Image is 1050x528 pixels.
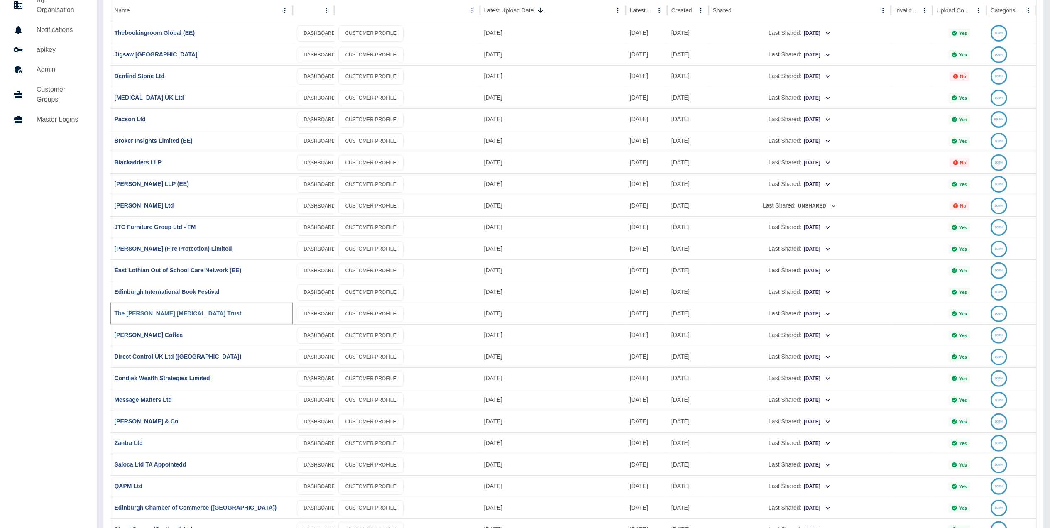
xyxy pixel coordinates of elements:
div: 04 Jul 2023 [667,475,709,497]
a: CUSTOMER PROFILE [338,176,404,193]
div: 04 Jul 2023 [667,44,709,65]
div: 30 Aug 2025 [626,65,667,87]
a: CUSTOMER PROFILE [338,284,404,301]
text: 100% [995,225,1003,229]
a: Condies Wealth Strategies Limited [115,375,210,381]
button: Shared column menu [877,5,889,16]
a: CUSTOMER PROFILE [338,479,404,495]
a: DASHBOARD [297,112,343,128]
button: Created column menu [695,5,707,16]
a: DASHBOARD [297,457,343,473]
a: CUSTOMER PROFILE [338,241,404,257]
div: 12 Feb 2024 [667,22,709,44]
button: Sort [535,5,546,16]
button: Latest Upload Date column menu [612,5,624,16]
button: Upload Complete column menu [973,5,984,16]
button: column menu [321,5,332,16]
div: 19 Feb 2025 [667,238,709,259]
p: Yes [959,419,967,424]
div: Last Shared: [713,303,887,324]
a: DASHBOARD [297,241,343,257]
button: [DATE] [803,502,831,515]
div: 07 Oct 2025 [480,130,626,152]
a: Notifications [7,20,90,40]
div: Last Shared: [713,174,887,195]
div: 01 Oct 2025 [626,130,667,152]
div: 04 Jul 2023 [667,281,709,303]
div: 30 Apr 2024 [667,152,709,173]
button: [DATE] [803,329,831,342]
button: [DATE] [803,264,831,277]
div: 04 Jul 2023 [667,108,709,130]
button: [DATE] [803,92,831,105]
text: 100% [995,333,1003,337]
h5: Customer Groups [37,85,83,105]
a: CUSTOMER PROFILE [338,414,404,430]
button: [DATE] [803,437,831,450]
button: Latest Usage column menu [653,5,665,16]
a: DASHBOARD [297,220,343,236]
div: Name [115,7,130,14]
button: Invalid Creds column menu [919,5,930,16]
div: Last Shared: [713,195,887,216]
a: Saloca Ltd TA Appointedd [115,461,186,468]
div: 08 Oct 2025 [480,22,626,44]
div: 07 Oct 2025 [480,65,626,87]
div: 07 Oct 2025 [480,87,626,108]
a: [MEDICAL_DATA] UK Ltd [115,94,184,101]
div: 20 Sep 2025 [626,87,667,108]
div: 22 Sep 2025 [626,173,667,195]
div: Last Shared: [713,454,887,475]
a: Jigsaw [GEOGRAPHIC_DATA] [115,51,198,58]
div: Last Shared: [713,109,887,130]
a: Blackadders LLP [115,159,162,166]
div: 18 Sep 2025 [626,389,667,411]
div: 06 Oct 2025 [480,497,626,518]
div: 04 Jul 2023 [667,432,709,454]
a: CUSTOMER PROFILE [338,328,404,344]
a: DASHBOARD [297,90,343,106]
div: 27 Sep 2025 [626,44,667,65]
a: DASHBOARD [297,68,343,85]
div: 06 Oct 2025 [480,367,626,389]
p: No [960,203,967,208]
a: Thebookingroom Global (EE) [115,29,195,36]
button: [DATE] [803,49,831,61]
a: DASHBOARD [297,176,343,193]
a: CUSTOMER PROFILE [338,392,404,408]
div: 04 Jul 2023 [667,87,709,108]
div: Not all required reports for this customer were uploaded for the latest usage month. [950,201,970,210]
button: [DATE] [803,416,831,428]
a: CUSTOMER PROFILE [338,133,404,149]
div: Last Shared: [713,346,887,367]
div: 17 Sep 2025 [626,497,667,518]
div: Last Shared: [713,325,887,346]
a: [PERSON_NAME] LLP (EE) [115,181,189,187]
a: DASHBOARD [297,392,343,408]
div: 11 Sep 2025 [626,475,667,497]
a: JTC Furniture Group Ltd - FM [115,224,196,230]
div: 23 Sep 2025 [626,22,667,44]
div: Last Shared: [713,44,887,65]
div: Upload Complete [937,7,972,14]
button: [DATE] [803,459,831,472]
text: 100% [995,506,1003,510]
p: No [960,74,967,79]
div: Last Shared: [713,87,887,108]
a: CUSTOMER PROFILE [338,371,404,387]
p: Yes [959,182,967,187]
button: [DATE] [803,394,831,407]
a: CUSTOMER PROFILE [338,263,404,279]
h5: apikey [37,45,83,55]
a: CUSTOMER PROFILE [338,112,404,128]
a: Admin [7,60,90,80]
text: 100% [995,31,1003,35]
div: Last Shared: [713,389,887,411]
button: [DATE] [803,113,831,126]
a: DASHBOARD [297,479,343,495]
a: DASHBOARD [297,133,343,149]
div: Last Shared: [713,433,887,454]
a: Pacson Ltd [115,116,146,122]
p: Yes [959,506,967,511]
text: 100% [995,398,1003,402]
